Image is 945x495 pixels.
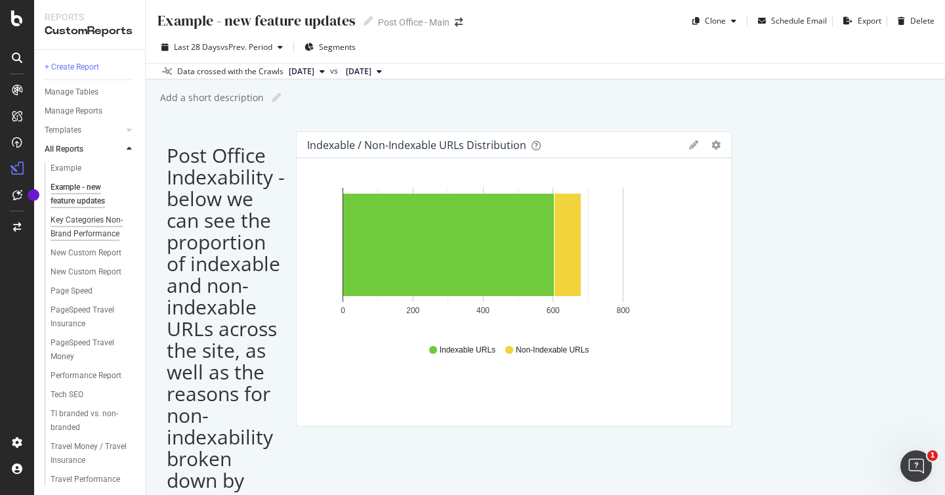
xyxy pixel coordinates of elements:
div: Post Office - Main [378,16,450,29]
div: Manage Tables [45,85,98,99]
a: Key Categories Non-Brand Performance [51,213,136,241]
div: PageSpeed Travel Insurance [51,303,126,331]
div: CustomReports [45,24,135,39]
button: Segments [299,37,361,58]
i: Edit report name [272,93,281,102]
iframe: Intercom live chat [900,450,932,482]
a: Manage Tables [45,85,136,99]
div: Schedule Email [771,15,827,26]
div: Performance Report [51,369,121,383]
text: 600 [547,306,560,315]
a: New Custom Report [51,265,136,279]
a: Manage Reports [45,104,136,118]
a: New Custom Report [51,246,136,260]
span: Last 28 Days [174,41,220,53]
div: arrow-right-arrow-left [455,18,463,27]
a: + Create Report [45,60,136,74]
div: PageSpeed Travel Money [51,336,125,364]
div: Clone [705,15,726,26]
div: Example - new feature updates [156,11,356,31]
div: Key Categories Non-Brand Performance [51,213,129,241]
div: Reports [45,11,135,24]
div: Export [858,15,881,26]
div: New Custom Report [51,246,121,260]
div: gear [711,140,721,150]
div: Example - new feature updates [51,181,127,208]
text: 0 [341,306,345,315]
button: Export [838,11,881,32]
div: Example [51,161,81,175]
a: Tech SEO [51,388,136,402]
div: TI branded vs. non-branded [51,407,126,435]
div: Indexable / Non-Indexable URLs DistributiongeargearA chart.Indexable URLsNon-Indexable URLs [296,131,732,427]
button: [DATE] [283,64,330,79]
span: Indexable URLs [440,345,495,356]
div: Tech SEO [51,388,83,402]
span: vs [330,65,341,77]
a: PageSpeed Travel Money [51,336,136,364]
span: 1 [927,450,938,461]
a: Travel Performance [51,473,136,486]
text: 400 [476,306,490,315]
button: Clone [687,11,742,32]
div: Travel Performance [51,473,120,486]
span: vs Prev. Period [220,41,272,53]
a: Travel Money / Travel Insurance [51,440,136,467]
span: Non-Indexable URLs [516,345,589,356]
div: Delete [910,15,934,26]
span: 2025 Aug. 11th [289,66,314,77]
a: All Reports [45,142,123,156]
div: Tooltip anchor [28,189,39,201]
a: PageSpeed Travel Insurance [51,303,136,331]
div: Indexable / Non-Indexable URLs Distribution [307,139,526,152]
button: Delete [892,11,934,32]
span: 2025 Jul. 14th [346,66,371,77]
button: Last 28 DaysvsPrev. Period [156,37,288,58]
div: + Create Report [45,60,99,74]
a: Example [51,161,136,175]
text: 800 [616,306,629,315]
div: Manage Reports [45,104,102,118]
div: All Reports [45,142,83,156]
span: Segments [319,41,356,53]
div: Add a short description [159,91,264,104]
button: [DATE] [341,64,387,79]
a: Templates [45,123,123,137]
a: Page Speed [51,284,136,298]
i: Edit report name [364,16,373,26]
button: Schedule Email [753,11,827,32]
div: Templates [45,123,81,137]
div: New Custom Report [51,265,121,279]
a: Example - new feature updates [51,181,136,208]
div: Data crossed with the Crawls [177,66,283,77]
div: Page Speed [51,284,93,298]
svg: A chart. [307,180,658,332]
a: Performance Report [51,369,136,383]
text: 200 [406,306,419,315]
a: TI branded vs. non-branded [51,407,136,435]
div: Travel Money / Travel Insurance [51,440,127,467]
